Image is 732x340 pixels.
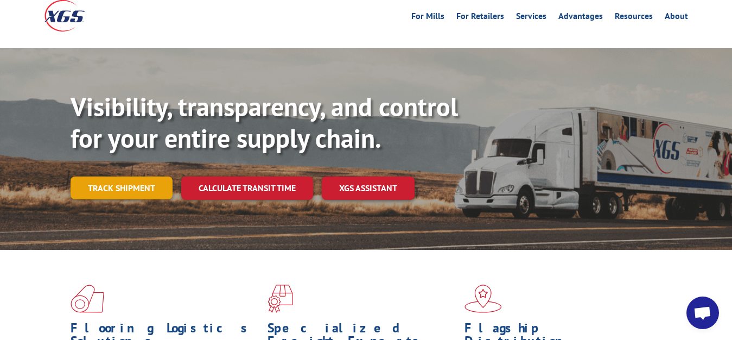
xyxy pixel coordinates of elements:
[456,12,504,24] a: For Retailers
[411,12,444,24] a: For Mills
[268,285,293,313] img: xgs-icon-focused-on-flooring-red
[516,12,546,24] a: Services
[71,177,173,199] a: Track shipment
[615,12,653,24] a: Resources
[181,177,313,200] a: Calculate transit time
[558,12,603,24] a: Advantages
[686,297,719,329] div: Open chat
[71,90,458,155] b: Visibility, transparency, and control for your entire supply chain.
[665,12,688,24] a: About
[464,285,502,313] img: xgs-icon-flagship-distribution-model-red
[322,177,415,200] a: XGS ASSISTANT
[71,285,104,313] img: xgs-icon-total-supply-chain-intelligence-red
